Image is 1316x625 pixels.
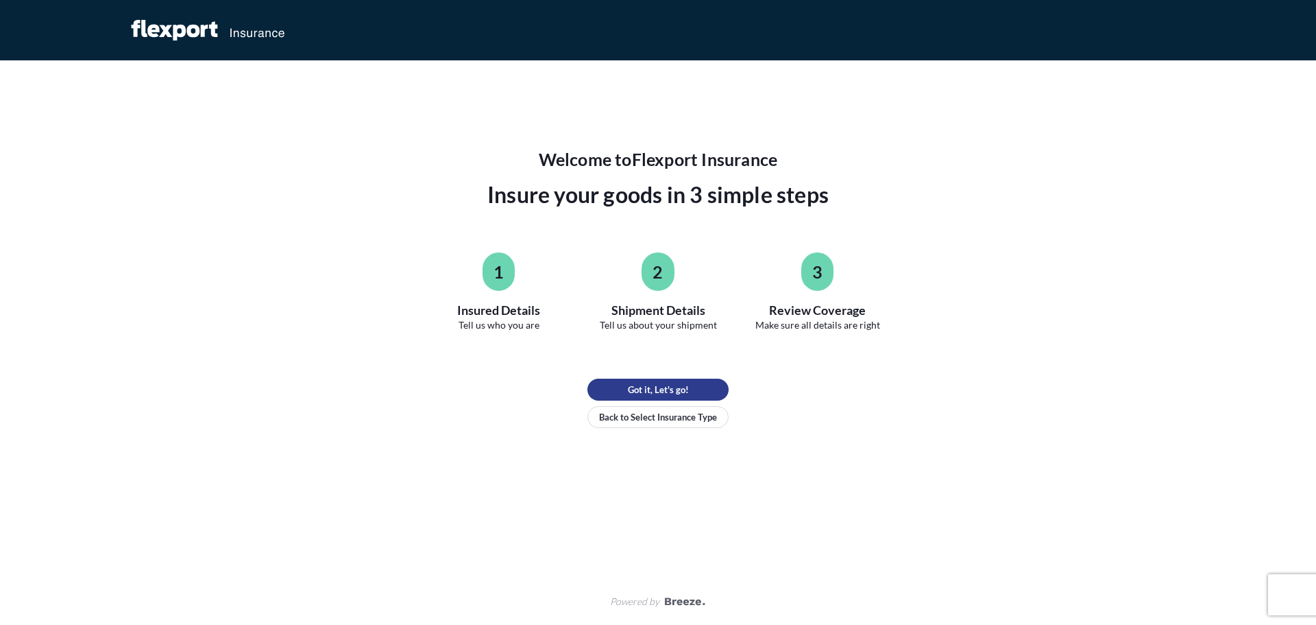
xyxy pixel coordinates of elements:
[653,261,663,283] span: 2
[539,148,778,170] span: Welcome to Flexport Insurance
[587,379,729,401] button: Got it, Let's go!
[812,261,822,283] span: 3
[457,302,540,318] span: Insured Details
[769,302,866,318] span: Review Coverage
[610,595,659,609] span: Powered by
[611,302,705,318] span: Shipment Details
[755,318,880,332] span: Make sure all details are right
[459,318,539,332] span: Tell us who you are
[587,406,729,428] button: Back to Select Insurance Type
[599,410,717,424] p: Back to Select Insurance Type
[487,178,829,211] span: Insure your goods in 3 simple steps
[600,318,717,332] span: Tell us about your shipment
[493,261,504,283] span: 1
[628,383,689,397] p: Got it, Let's go!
